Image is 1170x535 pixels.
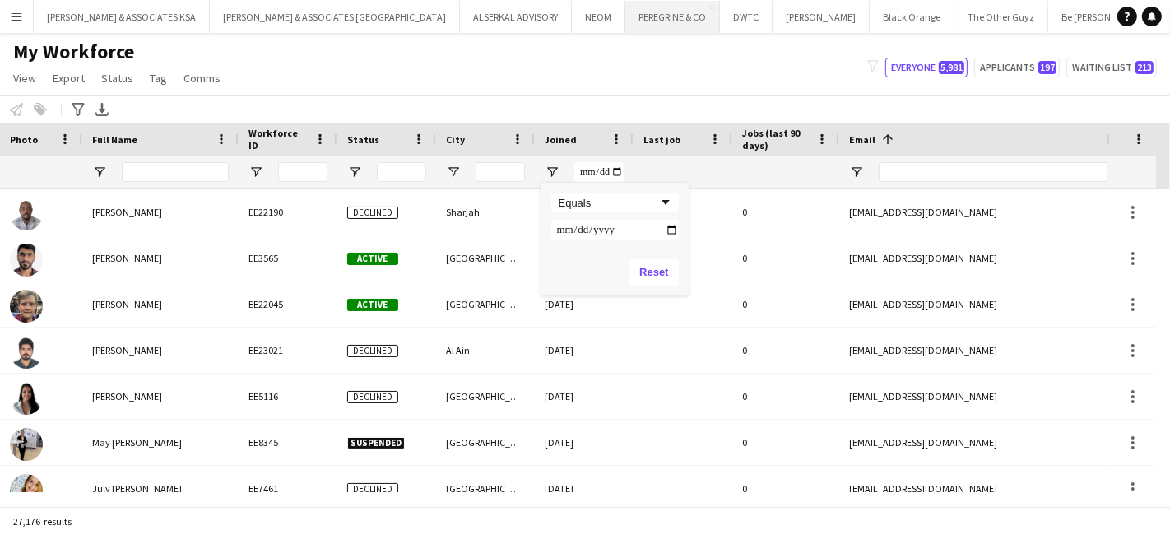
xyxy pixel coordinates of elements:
[239,189,337,235] div: EE22190
[92,344,162,356] span: [PERSON_NAME]
[535,374,634,419] div: [DATE]
[732,374,839,419] div: 0
[732,281,839,327] div: 0
[436,189,535,235] div: Sharjah
[347,345,398,357] span: Declined
[773,1,870,33] button: [PERSON_NAME]
[347,299,398,311] span: Active
[436,235,535,281] div: [GEOGRAPHIC_DATA]
[535,420,634,465] div: [DATE]
[92,133,137,146] span: Full Name
[239,281,337,327] div: EE22045
[101,71,133,86] span: Status
[460,1,572,33] button: ALSERKAL ADVISORY
[10,336,43,369] img: Mohamed Hafzal
[239,328,337,373] div: EE23021
[13,71,36,86] span: View
[92,165,107,179] button: Open Filter Menu
[150,71,167,86] span: Tag
[13,40,134,64] span: My Workforce
[347,165,362,179] button: Open Filter Menu
[870,1,954,33] button: Black Orange
[732,328,839,373] div: 0
[545,133,577,146] span: Joined
[559,197,659,209] div: Equals
[10,290,43,323] img: Igor Dergachev
[53,71,85,86] span: Export
[839,189,1168,235] div: [EMAIL_ADDRESS][DOMAIN_NAME]
[849,165,864,179] button: Open Filter Menu
[239,374,337,419] div: EE5116
[68,100,88,119] app-action-btn: Advanced filters
[347,437,405,449] span: Suspended
[954,1,1048,33] button: The Other Guyz
[849,133,875,146] span: Email
[535,281,634,327] div: [DATE]
[839,374,1168,419] div: [EMAIL_ADDRESS][DOMAIN_NAME]
[436,420,535,465] div: [GEOGRAPHIC_DATA]
[143,67,174,89] a: Tag
[436,281,535,327] div: [GEOGRAPHIC_DATA]
[95,67,140,89] a: Status
[535,466,634,511] div: [DATE]
[839,235,1168,281] div: [EMAIL_ADDRESS][DOMAIN_NAME]
[239,235,337,281] div: EE3565
[10,382,43,415] img: Silvia Aymerich
[210,1,460,33] button: [PERSON_NAME] & ASSOCIATES [GEOGRAPHIC_DATA]
[278,162,327,182] input: Workforce ID Filter Input
[248,127,308,151] span: Workforce ID
[643,133,680,146] span: Last job
[974,58,1060,77] button: Applicants197
[347,207,398,219] span: Declined
[839,420,1168,465] div: [EMAIL_ADDRESS][DOMAIN_NAME]
[122,162,229,182] input: Full Name Filter Input
[446,133,465,146] span: City
[839,328,1168,373] div: [EMAIL_ADDRESS][DOMAIN_NAME]
[92,482,182,495] span: July [PERSON_NAME]
[436,374,535,419] div: [GEOGRAPHIC_DATA]
[1135,61,1154,74] span: 213
[535,189,634,235] div: [DATE]
[732,189,839,235] div: 0
[1066,58,1157,77] button: Waiting list213
[92,436,182,449] span: May [PERSON_NAME]
[1048,1,1158,33] button: Be [PERSON_NAME]
[879,162,1158,182] input: Email Filter Input
[347,253,398,265] span: Active
[572,1,625,33] button: NEOM
[732,420,839,465] div: 0
[92,252,162,264] span: [PERSON_NAME]
[239,466,337,511] div: EE7461
[732,466,839,511] div: 0
[347,391,398,403] span: Declined
[239,420,337,465] div: EE8345
[10,198,43,230] img: Hassan Hassan alamin
[7,67,43,89] a: View
[839,281,1168,327] div: [EMAIL_ADDRESS][DOMAIN_NAME]
[10,244,43,277] img: Umair Alam
[551,193,679,212] div: Filtering operator
[92,206,162,218] span: [PERSON_NAME]
[92,390,162,402] span: [PERSON_NAME]
[10,474,43,507] img: July Nazarenko
[939,61,964,74] span: 5,981
[92,100,112,119] app-action-btn: Export XLSX
[839,466,1168,511] div: [EMAIL_ADDRESS][DOMAIN_NAME]
[535,235,634,281] div: [DATE]
[629,259,678,286] button: Reset
[535,328,634,373] div: [DATE]
[574,162,624,182] input: Joined Filter Input
[10,428,43,461] img: May Flor Ezpeleta
[732,235,839,281] div: 0
[92,298,162,310] span: [PERSON_NAME]
[177,67,227,89] a: Comms
[742,127,810,151] span: Jobs (last 90 days)
[347,483,398,495] span: Declined
[720,1,773,33] button: DWTC
[183,71,221,86] span: Comms
[446,165,461,179] button: Open Filter Menu
[34,1,210,33] button: [PERSON_NAME] & ASSOCIATES KSA
[625,1,720,33] button: PEREGRINE & CO
[46,67,91,89] a: Export
[377,162,426,182] input: Status Filter Input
